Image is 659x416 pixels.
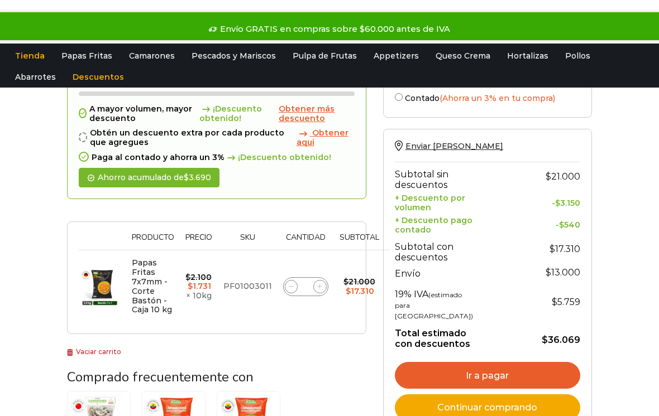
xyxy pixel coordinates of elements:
bdi: 21.000 [343,277,375,287]
bdi: 13.000 [546,267,580,278]
a: Tienda [9,45,50,66]
a: Obtener aqui [297,128,355,147]
bdi: 3.150 [555,198,580,208]
a: Pulpa de Frutas [287,45,362,66]
th: Total estimado con descuentos [395,321,479,349]
td: - [479,212,580,235]
span: $ [188,281,193,291]
small: (estimado para [GEOGRAPHIC_DATA]) [395,291,473,320]
a: Obtener más descuento [279,104,355,123]
span: Enviar [PERSON_NAME] [405,141,503,151]
label: Contado [395,91,580,103]
div: Obtén un descuento extra por cada producto que agregues [79,128,355,147]
span: $ [185,272,190,282]
span: $ [546,267,551,278]
bdi: 540 [559,220,580,230]
span: $ [542,335,548,345]
bdi: 21.000 [546,171,580,182]
th: Precio [180,233,218,250]
div: Paga al contado y ahorra un 3% [79,153,355,162]
span: $ [546,171,551,182]
th: Subtotal [334,233,385,250]
a: Ir a pagar [395,362,580,389]
span: $ [343,277,348,287]
a: Pollos [560,45,596,66]
span: Obtener aqui [297,128,348,147]
span: (Ahorra un 3% en tu compra) [440,93,555,103]
a: Appetizers [368,45,424,66]
span: Comprado frecuentemente con [67,368,254,386]
span: $ [552,297,557,307]
th: Subtotal con descuentos [395,235,479,263]
span: $ [550,244,555,254]
div: A mayor volumen, mayor descuento [79,104,355,123]
bdi: 17.310 [346,286,374,296]
span: 5.759 [552,297,580,307]
a: Abarrotes [9,66,61,88]
a: Papas Fritas 7x7mm - Corte Bastón - Caja 10 kg [132,258,172,315]
a: Papas Fritas [56,45,118,66]
bdi: 1.731 [188,281,211,291]
th: Producto [126,233,180,250]
span: $ [184,172,189,182]
a: Pescados y Mariscos [186,45,281,66]
a: Camarones [123,45,180,66]
th: + Descuento por volumen [395,191,479,213]
input: Product quantity [298,279,313,294]
bdi: 2.100 [185,272,212,282]
a: Enviar [PERSON_NAME] [395,141,503,151]
bdi: 36.069 [542,335,580,345]
a: Descuentos [67,66,130,88]
th: 19% IVA [395,282,479,321]
span: $ [346,286,351,296]
span: $ [555,198,560,208]
bdi: 3.690 [184,172,211,182]
span: ¡Descuento obtenido! [225,153,331,162]
a: Hortalizas [502,45,554,66]
th: Envío [395,263,479,283]
span: ¡Descuento obtenido! [199,104,277,123]
input: Contado(Ahorra un 3% en tu compra) [395,93,403,101]
bdi: 17.310 [550,244,580,254]
td: PF01003011 [218,250,278,322]
th: Sku [218,233,278,250]
div: Ahorro acumulado de [79,168,219,187]
th: + Descuento pago contado [395,212,479,235]
td: × 10kg [180,250,218,322]
th: Cantidad [278,233,334,250]
th: Subtotal sin descuentos [395,162,479,191]
td: - [479,191,580,213]
span: $ [559,220,564,230]
a: Queso Crema [430,45,496,66]
a: Vaciar carrito [67,347,121,356]
span: Obtener más descuento [279,104,335,123]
